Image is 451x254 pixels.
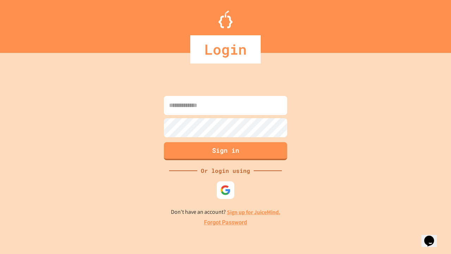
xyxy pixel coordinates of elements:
[218,11,233,28] img: Logo.svg
[227,208,280,216] a: Sign up for JuiceMind.
[164,142,287,160] button: Sign in
[171,208,280,217] p: Don't have an account?
[220,185,231,195] img: google-icon.svg
[393,195,444,225] iframe: chat widget
[190,35,261,64] div: Login
[204,218,247,227] a: Forgot Password
[197,167,254,175] div: Or login using
[421,226,444,247] iframe: chat widget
